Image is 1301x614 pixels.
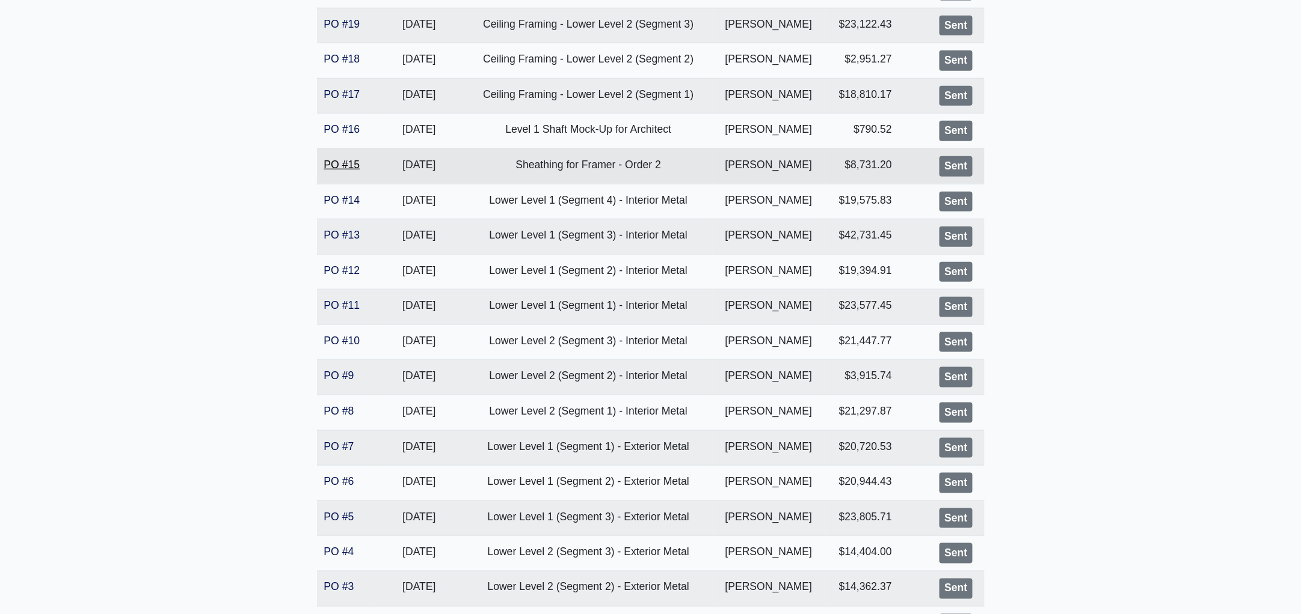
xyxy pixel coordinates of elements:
td: [PERSON_NAME] [713,571,825,607]
td: Level 1 Shaft Mock-Up for Architect [464,114,713,149]
td: Lower Level 1 (Segment 1) - Exterior Metal [464,430,713,466]
td: [PERSON_NAME] [713,536,825,571]
td: [PERSON_NAME] [713,254,825,290]
td: Lower Level 2 (Segment 3) - Interior Metal [464,324,713,360]
a: PO #5 [324,511,354,523]
div: Sent [940,297,972,317]
a: PO #14 [324,194,360,206]
td: [DATE] [374,43,464,79]
td: [PERSON_NAME] [713,324,825,360]
td: Lower Level 2 (Segment 2) - Interior Metal [464,360,713,395]
td: [PERSON_NAME] [713,466,825,501]
div: Sent [940,16,972,36]
td: Lower Level 1 (Segment 3) - Exterior Metal [464,500,713,536]
td: [DATE] [374,290,464,325]
td: $21,297.87 [825,395,899,431]
td: [DATE] [374,430,464,466]
td: [DATE] [374,148,464,184]
td: [DATE] [374,360,464,395]
td: [DATE] [374,324,464,360]
a: PO #19 [324,18,360,30]
td: [DATE] [374,466,464,501]
td: $19,575.83 [825,184,899,219]
td: $14,362.37 [825,571,899,607]
a: PO #15 [324,159,360,171]
td: $18,810.17 [825,78,899,114]
a: PO #12 [324,264,360,276]
td: [DATE] [374,184,464,219]
div: Sent [940,332,972,353]
a: PO #10 [324,335,360,347]
td: [PERSON_NAME] [713,8,825,43]
div: Sent [940,192,972,212]
td: [PERSON_NAME] [713,114,825,149]
a: PO #13 [324,229,360,241]
td: $21,447.77 [825,324,899,360]
td: [PERSON_NAME] [713,500,825,536]
div: Sent [940,121,972,141]
td: Lower Level 1 (Segment 2) - Exterior Metal [464,466,713,501]
a: PO #16 [324,123,360,135]
a: PO #4 [324,546,354,558]
td: Lower Level 2 (Segment 1) - Interior Metal [464,395,713,431]
td: $3,915.74 [825,360,899,395]
div: Sent [940,262,972,282]
td: [PERSON_NAME] [713,430,825,466]
td: Lower Level 1 (Segment 1) - Interior Metal [464,290,713,325]
a: PO #7 [324,440,354,452]
a: PO #3 [324,581,354,593]
td: Lower Level 2 (Segment 3) - Exterior Metal [464,536,713,571]
td: $20,944.43 [825,466,899,501]
a: PO #8 [324,405,354,417]
td: [DATE] [374,536,464,571]
td: $19,394.91 [825,254,899,290]
a: PO #11 [324,299,360,311]
td: [PERSON_NAME] [713,184,825,219]
td: $23,805.71 [825,500,899,536]
div: Sent [940,579,972,599]
div: Sent [940,473,972,493]
td: $14,404.00 [825,536,899,571]
a: PO #6 [324,475,354,487]
td: Ceiling Framing - Lower Level 2 (Segment 3) [464,8,713,43]
td: [DATE] [374,219,464,255]
td: [PERSON_NAME] [713,78,825,114]
td: Sheathing for Framer - Order 2 [464,148,713,184]
td: $2,951.27 [825,43,899,79]
td: $23,577.45 [825,290,899,325]
td: [PERSON_NAME] [713,290,825,325]
td: [PERSON_NAME] [713,219,825,255]
td: $8,731.20 [825,148,899,184]
a: PO #9 [324,369,354,381]
td: [PERSON_NAME] [713,360,825,395]
td: $23,122.43 [825,8,899,43]
a: PO #17 [324,88,360,100]
td: Lower Level 1 (Segment 4) - Interior Metal [464,184,713,219]
td: [DATE] [374,395,464,431]
td: [DATE] [374,571,464,607]
div: Sent [940,226,972,247]
a: PO #18 [324,53,360,65]
td: $790.52 [825,114,899,149]
div: Sent [940,86,972,106]
td: [DATE] [374,254,464,290]
div: Sent [940,156,972,177]
div: Sent [940,367,972,388]
div: Sent [940,403,972,423]
td: [PERSON_NAME] [713,148,825,184]
div: Sent [940,50,972,71]
td: $20,720.53 [825,430,899,466]
td: [DATE] [374,114,464,149]
div: Sent [940,508,972,529]
td: Lower Level 1 (Segment 2) - Interior Metal [464,254,713,290]
td: Ceiling Framing - Lower Level 2 (Segment 2) [464,43,713,79]
td: [DATE] [374,500,464,536]
td: [DATE] [374,8,464,43]
td: [DATE] [374,78,464,114]
td: $42,731.45 [825,219,899,255]
td: [PERSON_NAME] [713,43,825,79]
div: Sent [940,438,972,458]
div: Sent [940,543,972,564]
td: Lower Level 2 (Segment 2) - Exterior Metal [464,571,713,607]
td: Lower Level 1 (Segment 3) - Interior Metal [464,219,713,255]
